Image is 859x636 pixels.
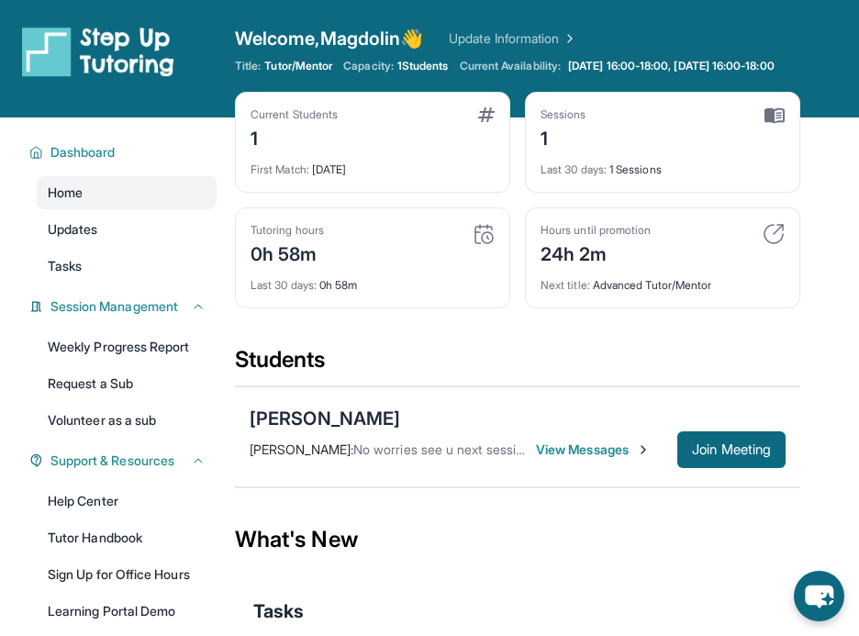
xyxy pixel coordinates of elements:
span: Home [48,184,83,202]
button: Join Meeting [677,431,786,468]
div: Hours until promotion [541,223,651,238]
img: Chevron-Right [636,442,651,457]
span: Support & Resources [50,452,174,470]
span: View Messages [536,441,651,459]
div: [DATE] [251,151,495,177]
span: Welcome, Magdolin 👋 [235,26,423,51]
a: Weekly Progress Report [37,330,217,363]
div: 24h 2m [541,238,651,267]
img: Chevron Right [559,29,577,48]
div: [PERSON_NAME] [250,406,400,431]
span: No worries see u next session! [353,441,533,457]
span: Capacity: [343,59,394,73]
button: Support & Resources [43,452,206,470]
a: Learning Portal Demo [37,595,217,628]
span: [PERSON_NAME] : [250,441,353,457]
span: Dashboard [50,143,116,162]
img: card [473,223,495,245]
a: Update Information [449,29,577,48]
span: Join Meeting [692,444,771,455]
span: Tasks [253,598,304,624]
div: What's New [235,499,800,580]
span: 1 Students [397,59,449,73]
a: Request a Sub [37,367,217,400]
div: 0h 58m [251,238,324,267]
img: logo [22,26,174,77]
span: Tutor/Mentor [264,59,332,73]
span: Tasks [48,257,82,275]
span: Next title : [541,278,590,292]
span: Updates [48,220,98,239]
a: Tutor Handbook [37,521,217,554]
div: 0h 58m [251,267,495,293]
div: 1 Sessions [541,151,785,177]
div: 1 [541,122,586,151]
div: Students [235,345,800,385]
span: Last 30 days : [251,278,317,292]
a: Sign Up for Office Hours [37,558,217,591]
a: Updates [37,213,217,246]
span: First Match : [251,162,309,176]
a: Volunteer as a sub [37,404,217,437]
img: card [764,107,785,124]
div: Tutoring hours [251,223,324,238]
button: chat-button [794,571,844,621]
div: Sessions [541,107,586,122]
img: card [478,107,495,122]
span: Title: [235,59,261,73]
img: card [763,223,785,245]
a: Home [37,176,217,209]
a: [DATE] 16:00-18:00, [DATE] 16:00-18:00 [564,59,778,73]
span: Last 30 days : [541,162,607,176]
div: 1 [251,122,338,151]
a: Help Center [37,485,217,518]
button: Dashboard [43,143,206,162]
a: Tasks [37,250,217,283]
div: Advanced Tutor/Mentor [541,267,785,293]
span: [DATE] 16:00-18:00, [DATE] 16:00-18:00 [568,59,775,73]
span: Session Management [50,297,178,316]
button: Session Management [43,297,206,316]
span: Current Availability: [460,59,561,73]
div: Current Students [251,107,338,122]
